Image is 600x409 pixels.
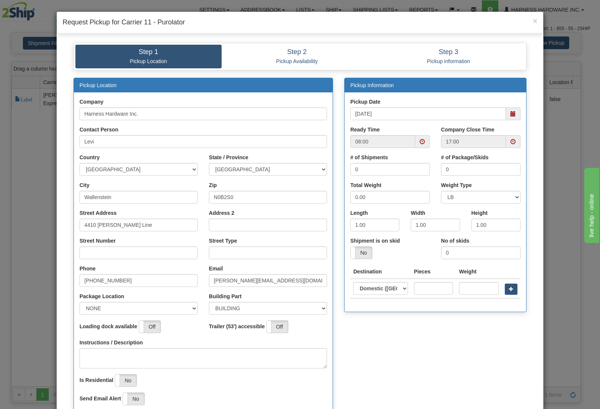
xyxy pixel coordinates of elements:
h4: Request Pickup for Carrier 11 - Purolator [63,18,537,27]
th: Pieces [411,265,456,279]
label: Phone [79,265,96,272]
label: Width [411,209,425,217]
label: Is Residential [79,376,113,384]
label: Street Type [209,237,237,244]
label: Company [79,98,103,106]
label: # of Shipments [350,154,388,161]
label: No [123,393,144,405]
label: Pickup Date [350,98,380,106]
label: Address 2 [209,209,234,217]
div: live help - online [6,5,69,14]
h4: Step 3 [378,48,519,56]
label: Building Part [209,293,241,300]
th: Weight [456,265,502,279]
p: Pickup information [378,58,519,65]
label: Send Email Alert [79,395,121,402]
button: Close [533,17,537,25]
a: Pickup Location [79,82,117,88]
label: # of Package/Skids [441,154,489,161]
label: Company Close Time [441,126,494,133]
p: Pickup Location [81,58,216,65]
label: Package Location [79,293,124,300]
label: Length [350,209,368,217]
label: Shipment is on skid [350,237,400,244]
label: Off [267,321,288,333]
label: Total Weight [350,181,381,189]
label: Street Number [79,237,115,244]
label: No of skids [441,237,469,244]
label: Loading dock available [79,323,137,330]
h4: Step 1 [81,48,216,56]
a: Step 1 Pickup Location [75,45,222,68]
label: Email [209,265,223,272]
label: Ready Time [350,126,379,133]
label: Contact Person [79,126,118,133]
th: Destination [350,265,411,279]
a: Step 2 Pickup Availability [222,45,373,68]
label: Zip [209,181,217,189]
label: Country [79,154,100,161]
label: Trailer (53') accessible [209,323,265,330]
label: Off [139,321,160,333]
label: Height [471,209,488,217]
a: Step 3 Pickup information [372,45,525,68]
label: Instructions / Description [79,339,143,346]
label: Street Address [79,209,117,217]
p: Pickup Availability [227,58,367,65]
label: Weight Type [441,181,472,189]
a: Pickup Information [350,82,394,88]
label: No [115,374,136,386]
span: × [533,17,537,25]
label: City [79,181,89,189]
label: No [351,247,372,259]
iframe: chat widget [583,166,599,243]
h4: Step 2 [227,48,367,56]
label: State / Province [209,154,248,161]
